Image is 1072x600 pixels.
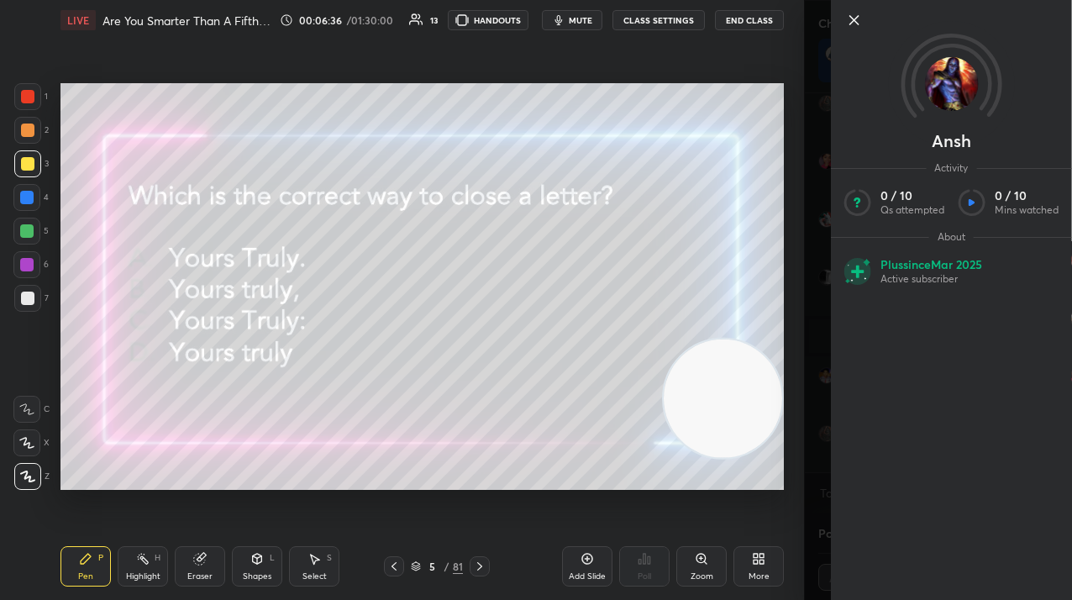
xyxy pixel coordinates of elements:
button: mute [542,10,602,30]
div: Eraser [187,572,213,581]
div: Pen [78,572,93,581]
div: 5 [13,218,49,245]
div: 13 [430,16,438,24]
div: 4 [13,184,49,211]
div: Select [302,572,327,581]
div: S [327,554,332,562]
div: 7 [14,285,49,312]
p: Ansh [932,134,971,148]
p: Plus since Mar 2025 [880,257,982,272]
span: Activity [926,161,976,175]
div: 1 [14,83,48,110]
div: L [270,554,275,562]
h4: Are You Smarter Than A Fifth Grader? - Challenge Quiz - DB13 [102,13,273,29]
div: 81 [453,559,463,574]
button: CLASS SETTINGS [612,10,705,30]
div: Highlight [126,572,160,581]
div: P [98,554,103,562]
div: 3 [14,150,49,177]
p: Mins watched [995,203,1059,217]
div: X [13,429,50,456]
div: LIVE [60,10,96,30]
p: 0 / 10 [880,188,944,203]
div: Add Slide [569,572,606,581]
div: 6 [13,251,49,278]
div: Zoom [691,572,713,581]
span: About [929,230,974,244]
div: / [444,561,449,571]
div: More [749,572,770,581]
div: 2 [14,117,49,144]
p: Active subscriber [880,272,982,286]
span: mute [569,14,592,26]
div: 5 [424,561,441,571]
button: HANDOUTS [448,10,528,30]
p: Qs attempted [880,203,944,217]
button: End Class [715,10,784,30]
div: Shapes [243,572,271,581]
img: 378d9d874de3493883c5b7bce1a4d668.jpg [924,57,978,111]
p: 0 / 10 [995,188,1059,203]
div: H [155,554,160,562]
div: C [13,396,50,423]
div: Z [14,463,50,490]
